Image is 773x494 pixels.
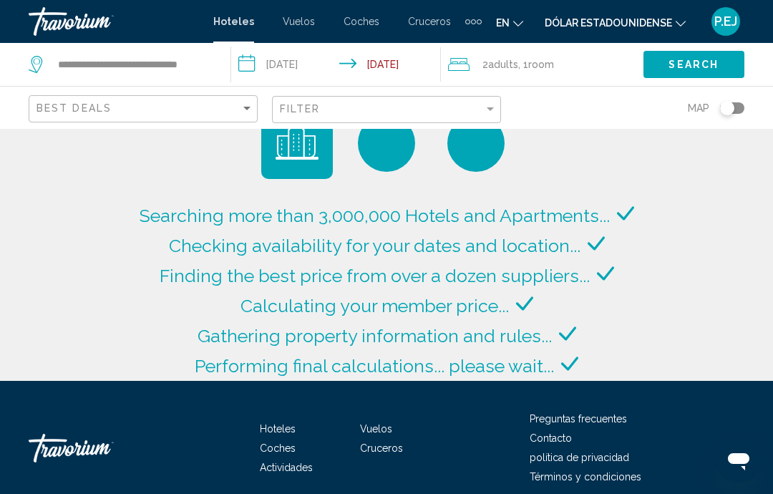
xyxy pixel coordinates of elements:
a: Hoteles [260,423,296,435]
mat-select: Sort by [37,103,253,115]
a: Preguntas frecuentes [530,413,627,425]
a: Vuelos [360,423,392,435]
button: Travelers: 2 adults, 0 children [441,43,643,86]
a: Coches [344,16,379,27]
button: Elementos de navegación adicionales [465,10,482,33]
a: Travorium [29,7,199,36]
button: Menú de usuario [707,6,744,37]
span: Map [688,98,709,118]
button: Toggle map [709,102,744,115]
iframe: Botón para iniciar la ventana de mensajería [716,437,762,483]
span: Performing final calculations... please wait... [195,355,554,377]
span: Room [528,59,554,70]
button: Cambiar moneda [545,12,686,33]
a: Travorium [29,427,172,470]
button: Search [643,51,744,77]
button: Cambiar idioma [496,12,523,33]
span: Finding the best price from over a dozen suppliers... [160,265,590,286]
span: , 1 [518,54,554,74]
a: Cruceros [360,442,403,454]
span: 2 [482,54,518,74]
a: Hoteles [213,16,254,27]
span: Adults [488,59,518,70]
span: Checking availability for your dates and location... [169,235,580,256]
font: Dólar estadounidense [545,17,672,29]
span: Searching more than 3,000,000 Hotels and Apartments... [140,205,610,226]
a: Contacto [530,432,572,444]
span: Filter [280,103,321,115]
a: Actividades [260,462,313,473]
font: en [496,17,510,29]
a: Cruceros [408,16,451,27]
button: Check-in date: Dec 26, 2025 Check-out date: Dec 30, 2025 [231,43,441,86]
a: Coches [260,442,296,454]
span: Best Deals [37,102,112,114]
a: Vuelos [283,16,315,27]
span: Search [669,59,719,71]
span: Calculating your member price... [240,295,509,316]
a: Términos y condiciones [530,471,641,483]
span: Gathering property information and rules... [198,325,552,347]
button: Filter [272,95,501,125]
a: política de privacidad [530,452,629,463]
font: P.EJ [714,14,737,29]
